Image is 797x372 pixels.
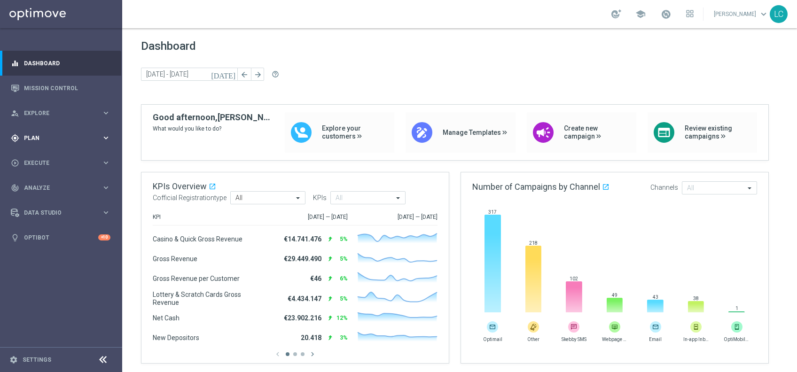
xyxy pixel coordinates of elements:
span: Analyze [24,185,102,191]
i: equalizer [11,59,19,68]
i: person_search [11,109,19,117]
i: keyboard_arrow_right [102,108,110,117]
span: Data Studio [24,210,102,216]
div: Dashboard [11,51,110,76]
i: gps_fixed [11,134,19,142]
button: lightbulb Optibot +10 [10,234,111,241]
button: gps_fixed Plan keyboard_arrow_right [10,134,111,142]
div: Execute [11,159,102,167]
i: keyboard_arrow_right [102,158,110,167]
span: school [635,9,646,19]
button: Mission Control [10,85,111,92]
button: play_circle_outline Execute keyboard_arrow_right [10,159,111,167]
a: Settings [23,357,51,363]
a: [PERSON_NAME]keyboard_arrow_down [713,7,770,21]
div: Optibot [11,225,110,250]
button: person_search Explore keyboard_arrow_right [10,109,111,117]
span: Explore [24,110,102,116]
div: +10 [98,234,110,240]
i: keyboard_arrow_right [102,133,110,142]
span: Execute [24,160,102,166]
div: LC [770,5,788,23]
a: Mission Control [24,76,110,101]
i: settings [9,356,18,364]
button: Data Studio keyboard_arrow_right [10,209,111,217]
button: equalizer Dashboard [10,60,111,67]
i: keyboard_arrow_right [102,183,110,192]
a: Dashboard [24,51,110,76]
div: Plan [11,134,102,142]
div: Analyze [11,184,102,192]
div: Data Studio [11,209,102,217]
span: Plan [24,135,102,141]
a: Optibot [24,225,98,250]
i: play_circle_outline [11,159,19,167]
button: track_changes Analyze keyboard_arrow_right [10,184,111,192]
div: Mission Control [11,76,110,101]
i: track_changes [11,184,19,192]
span: keyboard_arrow_down [758,9,769,19]
i: keyboard_arrow_right [102,208,110,217]
i: lightbulb [11,233,19,242]
div: Explore [11,109,102,117]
